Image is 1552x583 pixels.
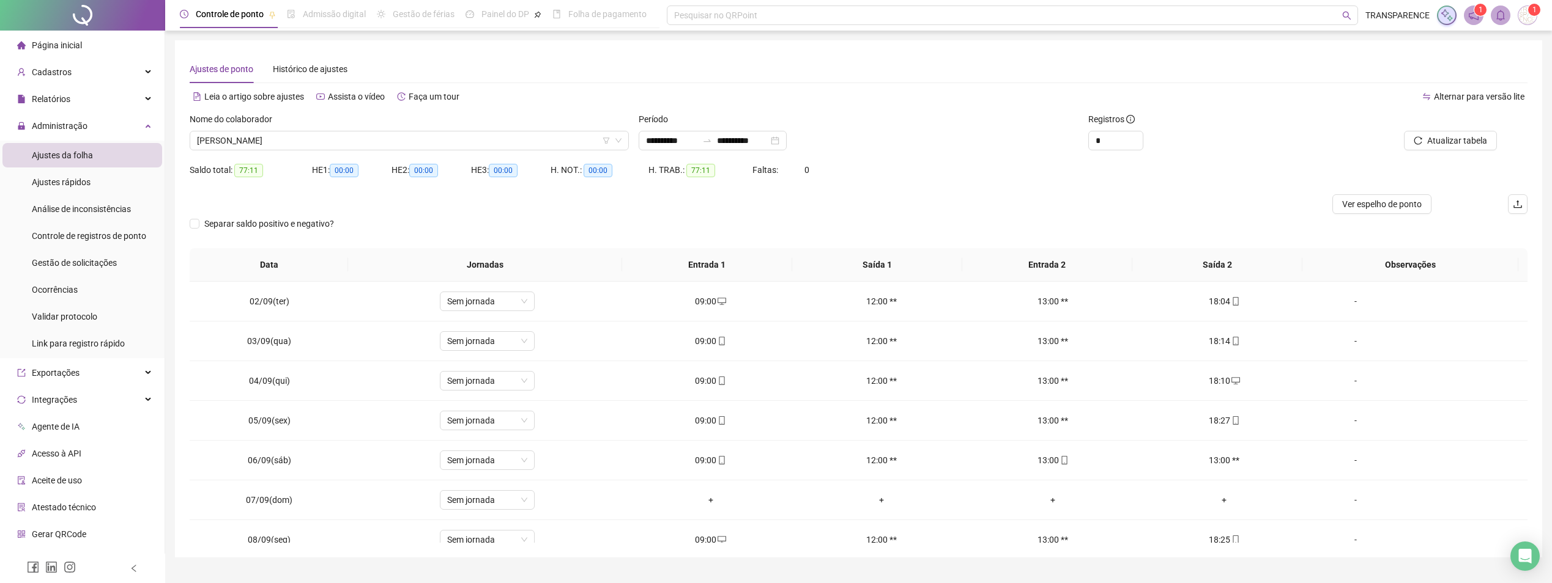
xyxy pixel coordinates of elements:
[204,92,304,101] span: Leia o artigo sobre ajustes
[471,163,551,177] div: HE 3:
[1148,493,1300,507] div: +
[17,503,26,512] span: solution
[45,561,58,573] span: linkedin
[702,136,712,145] span: to
[1427,134,1487,147] span: Atualizar tabela
[17,369,26,377] span: export
[409,92,459,101] span: Faça um tour
[806,493,957,507] div: +
[447,372,527,390] span: Sem jornada
[977,493,1129,507] div: +
[716,297,726,306] span: desktop
[639,112,676,126] label: Período
[17,68,26,76] span: user-add
[190,163,312,177] div: Saldo total:
[32,475,82,485] span: Aceite de uso
[1230,535,1240,544] span: mobile
[1320,374,1392,387] div: -
[1342,197,1422,211] span: Ver espelho de ponto
[603,137,610,144] span: filter
[1148,295,1300,308] div: 18:04
[1132,248,1302,282] th: Saída 2
[648,163,752,177] div: H. TRAB.:
[190,112,280,126] label: Nome do colaborador
[287,10,295,18] span: file-done
[635,374,787,387] div: 09:00
[716,456,726,464] span: mobile
[248,455,291,465] span: 06/09(sáb)
[32,395,77,405] span: Integrações
[32,177,91,187] span: Ajustes rápidos
[1479,5,1483,14] span: 1
[32,368,80,378] span: Exportações
[1474,4,1487,16] sup: 1
[447,530,527,549] span: Sem jornada
[190,64,253,74] span: Ajustes de ponto
[702,136,712,145] span: swap-right
[393,9,455,19] span: Gestão de férias
[568,9,647,19] span: Folha de pagamento
[377,10,385,18] span: sun
[962,248,1132,282] th: Entrada 2
[481,9,529,19] span: Painel do DP
[17,530,26,538] span: qrcode
[1230,337,1240,345] span: mobile
[17,395,26,404] span: sync
[328,92,385,101] span: Assista o vídeo
[197,131,622,150] span: ELENICE SANTOS MOURA
[248,416,291,425] span: 05/09(sex)
[1320,453,1392,467] div: -
[635,295,787,308] div: 09:00
[447,451,527,469] span: Sem jornada
[1148,334,1300,348] div: 18:14
[686,164,715,177] span: 77:11
[199,217,339,230] span: Separar saldo positivo e negativo?
[1126,115,1135,123] span: info-circle
[32,449,81,458] span: Acesso à API
[1365,9,1430,22] span: TRANSPARENCE
[1510,541,1540,571] div: Open Intercom Messenger
[716,376,726,385] span: mobile
[752,165,780,175] span: Faltas:
[1230,297,1240,306] span: mobile
[32,285,78,295] span: Ocorrências
[397,92,406,101] span: history
[32,94,70,104] span: Relatórios
[1434,92,1524,101] span: Alternar para versão lite
[1230,416,1240,425] span: mobile
[32,312,97,321] span: Validar protocolo
[551,163,648,177] div: H. NOT.:
[635,414,787,427] div: 09:00
[196,9,264,19] span: Controle de ponto
[32,67,72,77] span: Cadastros
[348,248,622,282] th: Jornadas
[635,533,787,546] div: 09:00
[635,493,787,507] div: +
[1342,11,1351,20] span: search
[17,122,26,130] span: lock
[246,495,292,505] span: 07/09(dom)
[32,40,82,50] span: Página inicial
[269,11,276,18] span: pushpin
[250,296,289,306] span: 02/09(ter)
[1528,4,1540,16] sup: Atualize o seu contato no menu Meus Dados
[489,164,518,177] span: 00:00
[248,535,291,544] span: 08/09(seg)
[273,64,347,74] span: Histórico de ajustes
[234,164,263,177] span: 77:11
[1320,493,1392,507] div: -
[392,163,471,177] div: HE 2:
[249,376,290,386] span: 04/09(qui)
[32,204,131,214] span: Análise de inconsistências
[447,411,527,430] span: Sem jornada
[1302,248,1518,282] th: Observações
[312,163,392,177] div: HE 1:
[17,41,26,50] span: home
[32,422,80,431] span: Agente de IA
[247,336,291,346] span: 03/09(qua)
[316,92,325,101] span: youtube
[716,416,726,425] span: mobile
[17,449,26,458] span: api
[1148,374,1300,387] div: 18:10
[1518,6,1537,24] img: 5072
